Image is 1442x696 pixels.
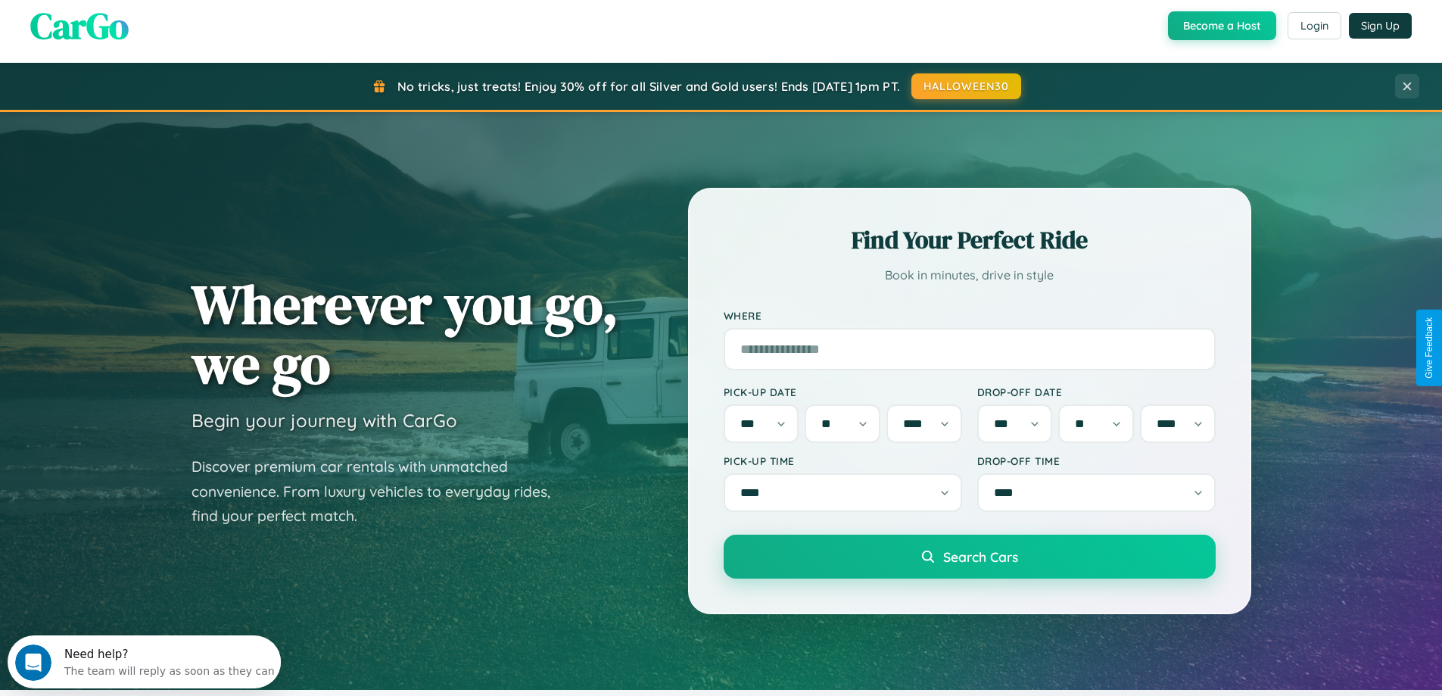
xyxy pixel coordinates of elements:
[192,274,618,394] h1: Wherever you go, we go
[977,454,1216,467] label: Drop-off Time
[724,223,1216,257] h2: Find Your Perfect Ride
[30,1,129,51] span: CarGo
[724,309,1216,322] label: Where
[192,409,457,432] h3: Begin your journey with CarGo
[911,73,1021,99] button: HALLOWEEN30
[724,385,962,398] label: Pick-up Date
[1349,13,1412,39] button: Sign Up
[724,535,1216,579] button: Search Cars
[977,385,1216,398] label: Drop-off Date
[724,454,962,467] label: Pick-up Time
[57,25,267,41] div: The team will reply as soon as they can
[192,454,570,529] p: Discover premium car rentals with unmatched convenience. From luxury vehicles to everyday rides, ...
[8,635,281,688] iframe: Intercom live chat discovery launcher
[1168,11,1276,40] button: Become a Host
[57,13,267,25] div: Need help?
[1288,12,1341,39] button: Login
[943,548,1018,565] span: Search Cars
[724,264,1216,286] p: Book in minutes, drive in style
[15,645,51,681] iframe: Intercom live chat
[6,6,282,48] div: Open Intercom Messenger
[1424,317,1434,379] div: Give Feedback
[397,79,900,94] span: No tricks, just treats! Enjoy 30% off for all Silver and Gold users! Ends [DATE] 1pm PT.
